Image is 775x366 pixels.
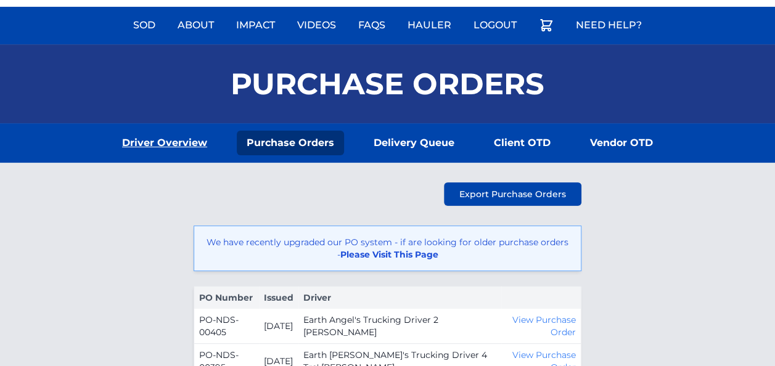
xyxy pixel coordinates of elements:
[364,131,464,155] a: Delivery Queue
[580,131,663,155] a: Vendor OTD
[112,131,217,155] a: Driver Overview
[340,249,438,260] a: Please Visit This Page
[568,10,649,40] a: Need Help?
[199,314,239,338] a: PO-NDS-00405
[466,10,524,40] a: Logout
[231,69,544,99] h1: Purchase Orders
[126,10,163,40] a: Sod
[204,236,571,261] p: We have recently upgraded our PO system - if are looking for older purchase orders -
[170,10,221,40] a: About
[444,182,581,206] a: Export Purchase Orders
[351,10,393,40] a: FAQs
[484,131,560,155] a: Client OTD
[259,287,298,309] th: Issued
[237,131,344,155] a: Purchase Orders
[298,287,501,309] th: Driver
[298,309,501,344] td: Earth Angel's Trucking Driver 2 [PERSON_NAME]
[400,10,459,40] a: Hauler
[229,10,282,40] a: Impact
[459,188,566,200] span: Export Purchase Orders
[512,314,576,338] a: View Purchase Order
[259,309,298,344] td: [DATE]
[194,287,259,309] th: PO Number
[290,10,343,40] a: Videos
